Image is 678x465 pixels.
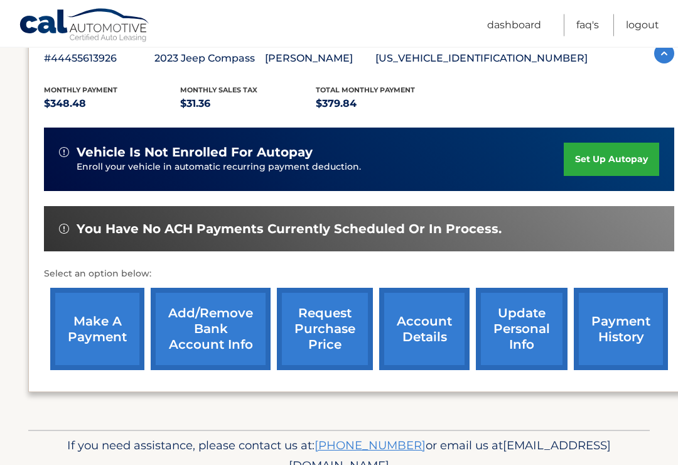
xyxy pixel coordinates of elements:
[654,44,674,64] img: accordion-active.svg
[487,14,541,36] a: Dashboard
[180,96,316,113] p: $31.36
[476,288,568,371] a: update personal info
[59,148,69,158] img: alert-white.svg
[265,50,375,68] p: [PERSON_NAME]
[44,86,117,95] span: Monthly Payment
[59,224,69,234] img: alert-white.svg
[379,288,470,371] a: account details
[316,86,415,95] span: Total Monthly Payment
[277,288,373,371] a: request purchase price
[77,161,564,175] p: Enroll your vehicle in automatic recurring payment deduction.
[315,439,426,453] a: [PHONE_NUMBER]
[77,145,313,161] span: vehicle is not enrolled for autopay
[44,50,154,68] p: #44455613926
[316,96,452,113] p: $379.84
[564,143,659,177] a: set up autopay
[626,14,659,36] a: Logout
[375,50,588,68] p: [US_VEHICLE_IDENTIFICATION_NUMBER]
[44,96,180,113] p: $348.48
[151,288,271,371] a: Add/Remove bank account info
[576,14,599,36] a: FAQ's
[154,50,265,68] p: 2023 Jeep Compass
[19,8,151,45] a: Cal Automotive
[574,288,668,371] a: payment history
[180,86,257,95] span: Monthly sales Tax
[77,222,502,238] span: You have no ACH payments currently scheduled or in process.
[50,288,144,371] a: make a payment
[44,267,674,282] p: Select an option below:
